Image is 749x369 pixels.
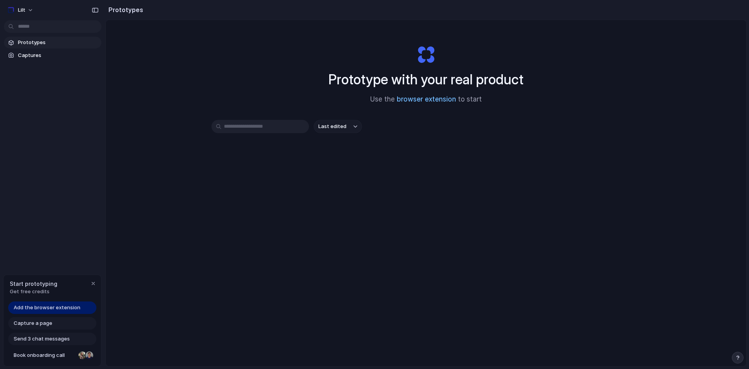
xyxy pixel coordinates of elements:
h1: Prototype with your real product [328,69,524,90]
span: Start prototyping [10,280,57,288]
span: Captures [18,52,98,59]
span: Use the to start [370,94,482,105]
div: Nicole Kubica [78,351,87,360]
span: Lilt [18,6,25,14]
div: Christian Iacullo [85,351,94,360]
button: Lilt [4,4,37,16]
span: Book onboarding call [14,351,75,359]
span: Prototypes [18,39,98,46]
button: Last edited [314,120,362,133]
a: Book onboarding call [8,349,96,362]
a: Prototypes [4,37,101,48]
span: Get free credits [10,288,57,296]
a: browser extension [397,95,456,103]
a: Add the browser extension [8,301,96,314]
h2: Prototypes [105,5,143,14]
a: Captures [4,50,101,61]
span: Add the browser extension [14,304,80,312]
span: Capture a page [14,319,52,327]
span: Send 3 chat messages [14,335,70,343]
span: Last edited [318,123,346,130]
